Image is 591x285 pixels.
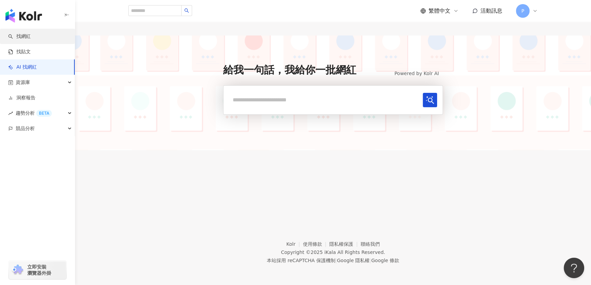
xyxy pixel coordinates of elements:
a: 聯絡我們 [361,241,380,247]
span: 趨勢分析 [16,105,52,121]
img: logo [5,9,42,23]
button: Search Button [423,93,437,107]
span: | [370,258,371,263]
a: Kolr [286,241,303,247]
a: AI 找網紅 [8,64,37,71]
a: 隱私權保護 [329,241,361,247]
a: iKala [324,250,336,255]
a: Google 隱私權 [337,258,370,263]
iframe: Help Scout Beacon - Open [564,258,584,278]
span: 繁體中文 [429,7,450,15]
span: 本站採用 reCAPTCHA 保護機制 [267,256,399,265]
a: search找網紅 [8,33,31,40]
a: 找貼文 [8,48,31,55]
div: BETA [36,110,52,117]
span: 活動訊息 [480,8,502,14]
span: | [335,258,337,263]
div: Copyright © 2025 All Rights Reserved. [281,250,385,255]
a: 洞察報告 [8,95,35,101]
a: Google 條款 [371,258,399,263]
a: 使用條款 [303,241,330,247]
span: 資源庫 [16,75,30,90]
span: 立即安裝 瀏覽器外掛 [27,264,51,276]
span: rise [8,111,13,116]
span: search [184,8,189,13]
span: 競品分析 [16,121,35,136]
span: P [521,7,524,15]
p: 給我一句話，我給你一批網紅 [223,63,356,77]
a: chrome extension立即安裝 瀏覽器外掛 [9,261,66,279]
img: chrome extension [11,265,24,275]
p: Powered by Kolr AI [390,70,443,77]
